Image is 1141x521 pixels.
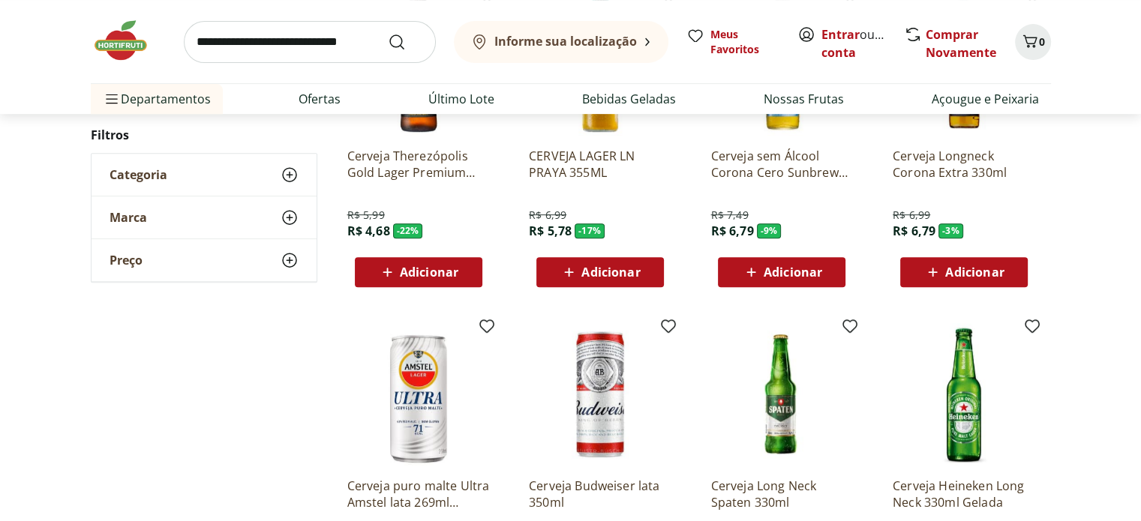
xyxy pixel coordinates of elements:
button: Adicionar [900,257,1028,287]
a: Bebidas Geladas [582,90,676,108]
span: - 22 % [393,223,423,238]
a: CERVEJA LAGER LN PRAYA 355ML [529,148,671,181]
span: Preço [110,253,143,268]
span: 0 [1039,34,1045,49]
span: - 17 % [575,223,605,238]
a: Cerveja Long Neck Spaten 330ml [710,478,853,511]
a: Cerveja Longneck Corona Extra 330ml [893,148,1035,181]
a: Cerveja Therezópolis Gold Lager Premium Long Neck 355ml [347,148,490,181]
span: R$ 6,79 [710,223,753,239]
h2: Filtros [91,120,317,150]
a: Último Lote [428,90,494,108]
span: ou [821,25,888,61]
span: Departamentos [103,81,211,117]
img: Cerveja puro malte Ultra Amstel lata 269ml gelada [347,323,490,466]
img: Cerveja Heineken Long Neck 330ml Gelada [893,323,1035,466]
button: Submit Search [388,33,424,51]
span: - 9 % [757,223,782,238]
a: Cerveja Heineken Long Neck 330ml Gelada [893,478,1035,511]
span: Meus Favoritos [710,27,779,57]
span: Adicionar [581,266,640,278]
span: R$ 6,79 [893,223,935,239]
a: Ofertas [299,90,341,108]
span: R$ 4,68 [347,223,390,239]
span: R$ 6,99 [529,208,566,223]
a: Entrar [821,26,860,43]
span: Adicionar [400,266,458,278]
button: Carrinho [1015,24,1051,60]
input: search [184,21,436,63]
span: Adicionar [764,266,822,278]
button: Menu [103,81,121,117]
span: - 3 % [938,223,963,238]
button: Informe sua localização [454,21,668,63]
b: Informe sua localização [494,33,637,49]
span: R$ 6,99 [893,208,930,223]
a: Cerveja Budweiser lata 350ml [529,478,671,511]
span: R$ 5,78 [529,223,572,239]
button: Adicionar [355,257,482,287]
button: Marca [92,196,317,238]
span: Categoria [110,167,167,182]
button: Categoria [92,154,317,196]
span: Marca [110,210,147,225]
span: R$ 5,99 [347,208,385,223]
a: Criar conta [821,26,904,61]
button: Preço [92,239,317,281]
a: Cerveja sem Álcool Corona Cero Sunbrew Long Neck 330ml [710,148,853,181]
button: Adicionar [536,257,664,287]
img: Cerveja Budweiser lata 350ml [529,323,671,466]
span: Adicionar [945,266,1004,278]
a: Nossas Frutas [764,90,844,108]
a: Açougue e Peixaria [932,90,1039,108]
a: Cerveja puro malte Ultra Amstel lata 269ml gelada [347,478,490,511]
a: Meus Favoritos [686,27,779,57]
a: Comprar Novamente [926,26,996,61]
img: Hortifruti [91,18,166,63]
img: Cerveja Long Neck Spaten 330ml [710,323,853,466]
span: R$ 7,49 [710,208,748,223]
button: Adicionar [718,257,845,287]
